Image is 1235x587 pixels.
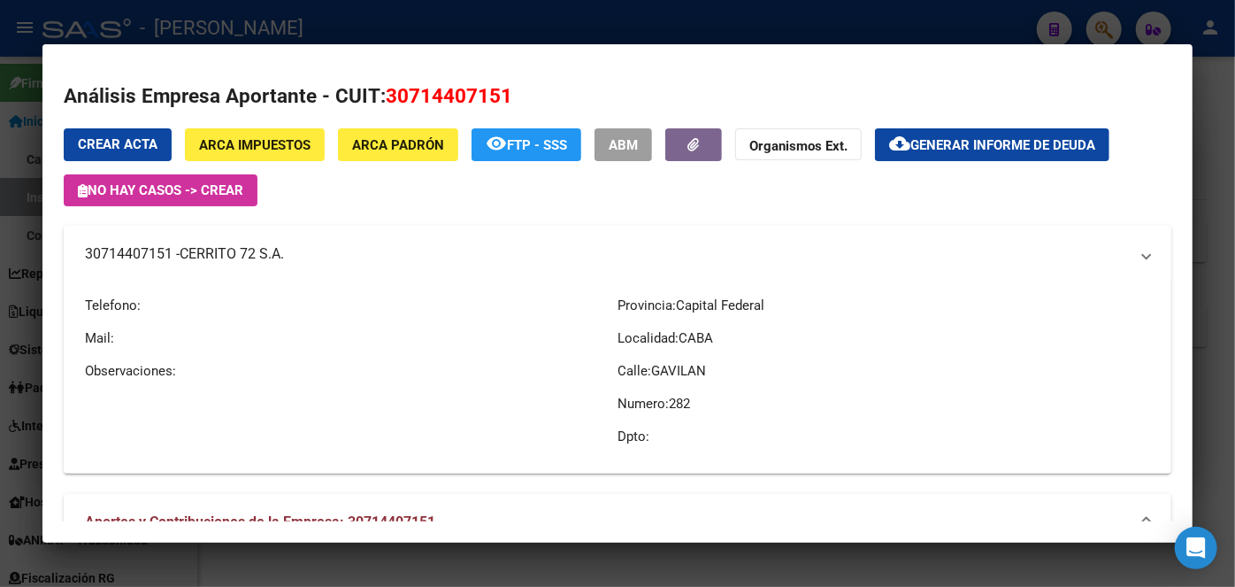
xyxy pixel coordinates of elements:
[64,282,1171,474] div: 30714407151 -CERRITO 72 S.A.
[507,137,567,153] span: FTP - SSS
[85,328,617,348] p: Mail:
[85,243,1129,265] mat-panel-title: 30714407151 -
[64,81,1171,112] h2: Análisis Empresa Aportante - CUIT:
[199,137,311,153] span: ARCA Impuestos
[352,137,444,153] span: ARCA Padrón
[386,84,512,107] span: 30714407151
[78,182,243,198] span: No hay casos -> Crear
[64,174,257,206] button: No hay casos -> Crear
[85,361,617,381] p: Observaciones:
[486,133,507,154] mat-icon: remove_red_eye
[617,296,1150,315] p: Provincia:
[609,137,638,153] span: ABM
[676,297,764,313] span: Capital Federal
[64,128,172,161] button: Crear Acta
[185,128,325,161] button: ARCA Impuestos
[64,226,1171,282] mat-expansion-panel-header: 30714407151 -CERRITO 72 S.A.
[749,138,848,154] strong: Organismos Ext.
[651,363,706,379] span: GAVILAN
[617,427,1150,446] p: Dpto:
[735,128,862,161] button: Organismos Ext.
[617,361,1150,381] p: Calle:
[338,128,458,161] button: ARCA Padrón
[85,296,617,315] p: Telefono:
[889,133,910,154] mat-icon: cloud_download
[910,137,1095,153] span: Generar informe de deuda
[472,128,581,161] button: FTP - SSS
[594,128,652,161] button: ABM
[64,494,1171,551] mat-expansion-panel-header: Aportes y Contribuciones de la Empresa: 30714407151
[617,394,1150,413] p: Numero:
[875,128,1109,161] button: Generar informe de deuda
[180,243,284,265] span: CERRITO 72 S.A.
[85,514,435,530] span: Aportes y Contribuciones de la Empresa: 30714407151
[1175,527,1217,569] div: Open Intercom Messenger
[78,136,157,152] span: Crear Acta
[617,328,1150,348] p: Localidad:
[669,396,690,412] span: 282
[679,330,713,346] span: CABA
